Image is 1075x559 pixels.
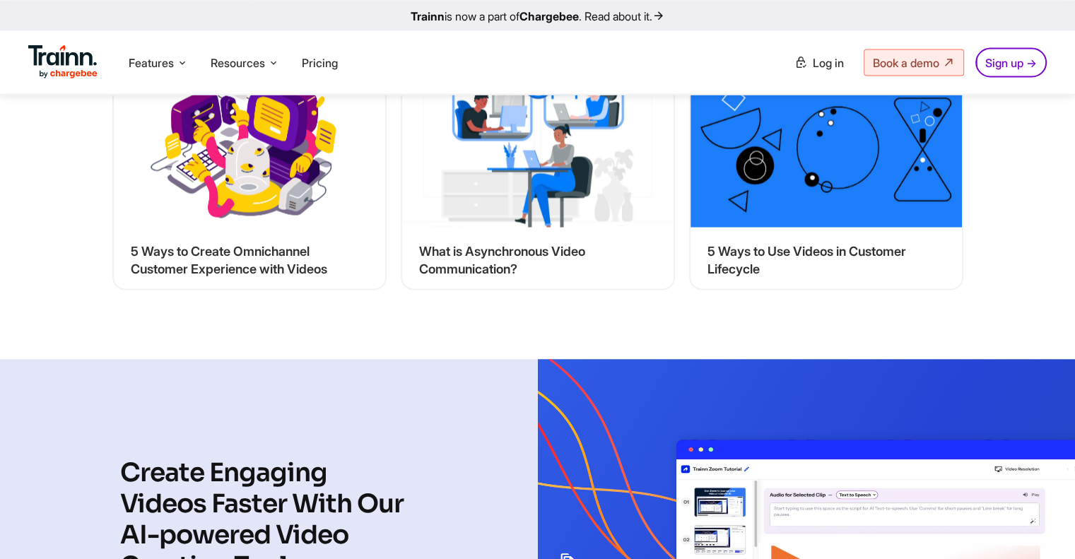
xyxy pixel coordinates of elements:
a: What is Asynchronous Video Communication? [402,230,674,288]
a: Pricing [302,55,338,69]
a: Sign up → [975,47,1047,77]
img: 5 Ways to Use Videos in Customer Lifecycle [691,71,962,227]
span: Log in [813,55,844,69]
span: Book a demo [873,55,939,69]
span: Resources [211,54,265,70]
a: 5 Ways to Create Omnichannel Customer Experience with Videos [114,230,385,288]
span: Features [129,54,174,70]
img: 5 Ways to Create Omnichannel Customer Experience with Videos [114,71,385,227]
b: Trainn [411,8,445,23]
img: Trainn Logo [28,45,98,78]
a: Log in [786,49,852,75]
img: What is Asynchronous Video Communication? [402,71,674,227]
a: 5 Ways to Use Videos in Customer Lifecycle [691,230,962,288]
iframe: Chat Widget [1004,491,1075,559]
a: Book a demo [864,49,964,76]
b: Chargebee [519,8,579,23]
